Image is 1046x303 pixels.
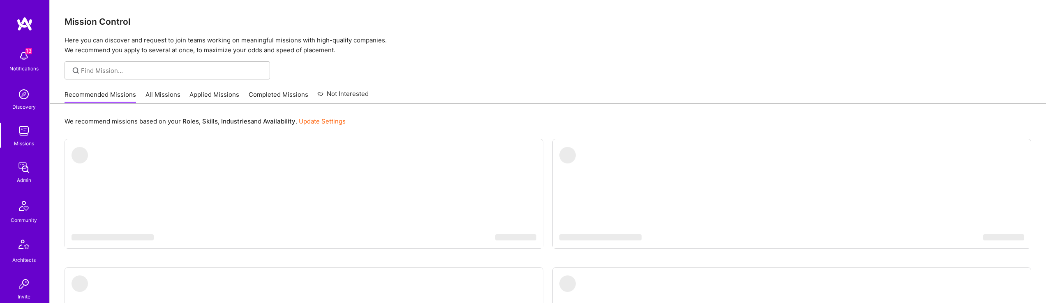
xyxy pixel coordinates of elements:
a: Not Interested [317,89,369,104]
p: Here you can discover and request to join teams working on meaningful missions with high-quality ... [65,35,1031,55]
img: Architects [14,236,34,256]
input: Find Mission... [81,66,264,75]
span: 13 [25,48,32,54]
a: Recommended Missions [65,90,136,104]
img: bell [16,48,32,64]
img: admin teamwork [16,159,32,176]
i: icon SearchGrey [71,66,81,75]
div: Missions [14,139,34,148]
img: Invite [16,276,32,292]
div: Invite [18,292,30,301]
img: teamwork [16,123,32,139]
b: Roles [182,117,199,125]
a: Completed Missions [249,90,308,104]
div: Architects [12,256,36,264]
b: Availability [263,117,296,125]
p: We recommend missions based on your , , and . [65,117,346,126]
div: Discovery [12,103,36,111]
div: Notifications [9,64,39,73]
a: Applied Missions [189,90,239,104]
b: Industries [221,117,251,125]
div: Community [11,216,37,224]
b: Skills [202,117,218,125]
a: All Missions [145,90,180,104]
img: logo [16,16,33,31]
h3: Mission Control [65,16,1031,27]
a: Update Settings [299,117,346,125]
img: Community [14,196,34,216]
div: Admin [17,176,31,184]
img: discovery [16,86,32,103]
